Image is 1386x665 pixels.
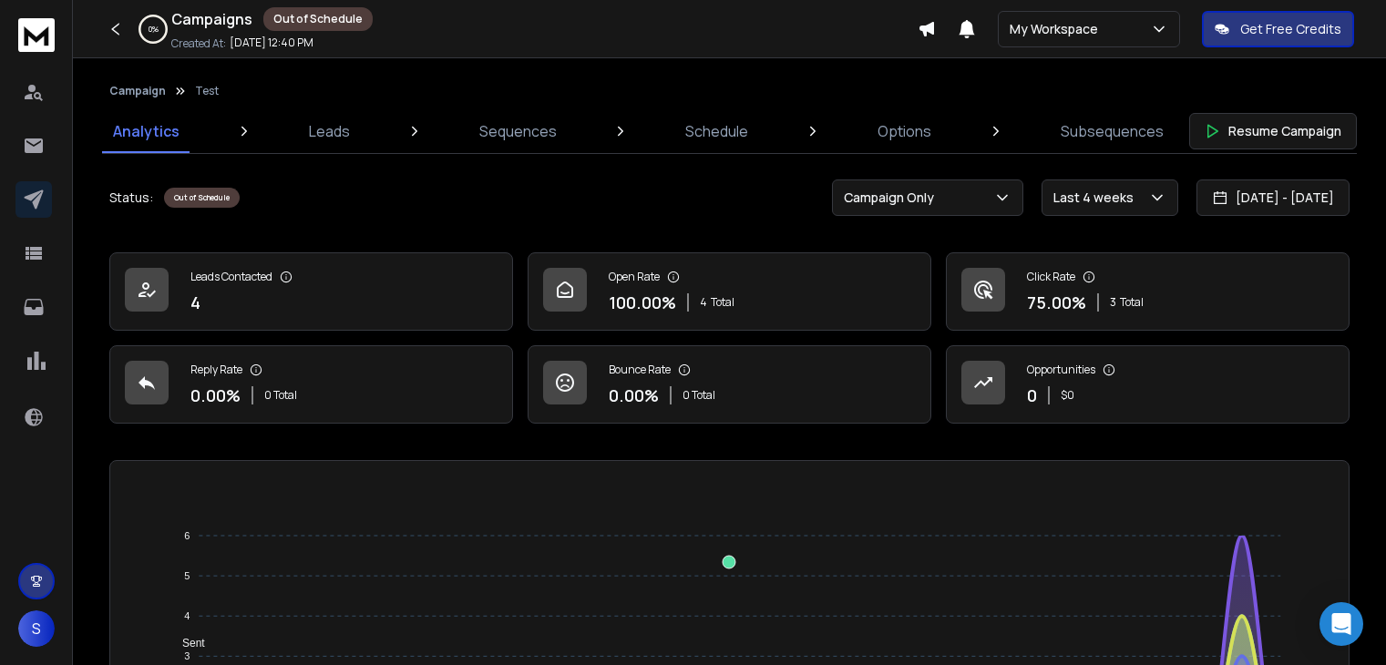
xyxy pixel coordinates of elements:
a: Schedule [674,109,759,153]
tspan: 5 [185,570,190,581]
p: My Workspace [1010,20,1105,38]
a: Reply Rate0.00%0 Total [109,345,513,424]
p: Analytics [113,120,180,142]
button: S [18,610,55,647]
p: 0 Total [264,388,297,403]
p: $ 0 [1061,388,1074,403]
span: Total [1120,295,1144,310]
span: 4 [700,295,707,310]
tspan: 6 [185,530,190,541]
p: Schedule [685,120,748,142]
button: Get Free Credits [1202,11,1354,47]
span: Sent [169,637,205,650]
p: 0 Total [683,388,715,403]
p: Created At: [171,36,226,51]
p: 100.00 % [609,290,676,315]
span: 3 [1110,295,1116,310]
div: Out of Schedule [263,7,373,31]
p: Bounce Rate [609,363,671,377]
a: Opportunities0$0 [946,345,1350,424]
a: Leads [298,109,361,153]
span: Total [711,295,734,310]
button: Resume Campaign [1189,113,1357,149]
p: 75.00 % [1027,290,1086,315]
p: Reply Rate [190,363,242,377]
p: Leads [309,120,350,142]
p: 0.00 % [609,383,659,408]
p: Leads Contacted [190,270,272,284]
a: Options [867,109,942,153]
button: Campaign [109,84,166,98]
p: Test [195,84,219,98]
p: 0 [1027,383,1037,408]
div: Out of Schedule [164,188,240,208]
a: Open Rate100.00%4Total [528,252,931,331]
a: Click Rate75.00%3Total [946,252,1350,331]
p: Last 4 weeks [1053,189,1141,207]
p: [DATE] 12:40 PM [230,36,313,50]
p: Subsequences [1061,120,1164,142]
a: Subsequences [1050,109,1175,153]
p: Get Free Credits [1240,20,1341,38]
tspan: 4 [185,610,190,621]
a: Leads Contacted4 [109,252,513,331]
p: Campaign Only [844,189,941,207]
p: Sequences [479,120,557,142]
p: Click Rate [1027,270,1075,284]
p: Opportunities [1027,363,1095,377]
p: 0.00 % [190,383,241,408]
p: Status: [109,189,153,207]
h1: Campaigns [171,8,252,30]
p: Options [878,120,931,142]
div: Open Intercom Messenger [1319,602,1363,646]
a: Bounce Rate0.00%0 Total [528,345,931,424]
p: 0 % [149,24,159,35]
a: Sequences [468,109,568,153]
a: Analytics [102,109,190,153]
p: 4 [190,290,200,315]
tspan: 3 [185,650,190,661]
img: logo [18,18,55,52]
p: Open Rate [609,270,660,284]
button: [DATE] - [DATE] [1196,179,1350,216]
